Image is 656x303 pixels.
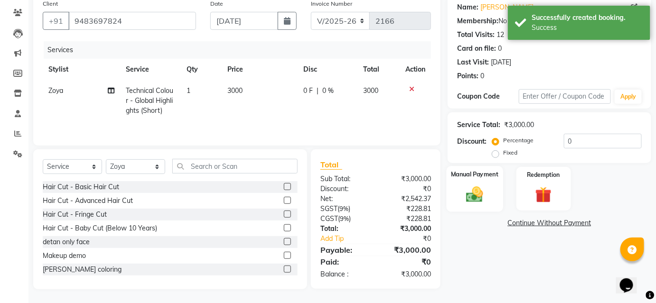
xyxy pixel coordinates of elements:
[457,16,498,26] div: Membership:
[303,86,313,96] span: 0 F
[375,256,438,267] div: ₹0
[457,137,487,147] div: Discount:
[43,182,119,192] div: Hair Cut - Basic Hair Cut
[187,86,191,95] span: 1
[519,89,611,104] input: Enter Offer / Coupon Code
[375,204,438,214] div: ₹228.81
[386,234,438,244] div: ₹0
[339,205,348,212] span: 9%
[616,265,647,294] iframe: chat widget
[320,160,342,170] span: Total
[457,30,495,40] div: Total Visits:
[313,234,386,244] a: Add Tip
[503,136,534,145] label: Percentage
[227,86,243,95] span: 3000
[457,44,496,54] div: Card on file:
[317,86,319,96] span: |
[480,2,534,12] a: [PERSON_NAME]
[375,269,438,279] div: ₹3,000.00
[48,86,63,95] span: Zoya
[313,224,376,234] div: Total:
[457,92,519,101] div: Coupon Code
[43,196,133,206] div: Hair Cut - Advanced Hair Cut
[461,184,488,204] img: _cash.svg
[504,120,534,130] div: ₹3,000.00
[172,159,298,174] input: Search or Scan
[527,171,560,179] label: Redemption
[451,170,498,179] label: Manual Payment
[375,244,438,256] div: ₹3,000.00
[457,57,489,67] div: Last Visit:
[313,269,376,279] div: Balance :
[375,224,438,234] div: ₹3,000.00
[320,214,338,223] span: CGST
[181,59,222,80] th: Qty
[313,256,376,267] div: Paid:
[298,59,357,80] th: Disc
[43,210,107,220] div: Hair Cut - Fringe Cut
[43,12,69,30] button: +91
[491,57,511,67] div: [DATE]
[450,218,649,228] a: Continue Without Payment
[320,204,337,213] span: SGST
[126,86,173,115] span: Technical Colour - Global Highlights (Short)
[68,12,196,30] input: Search by Name/Mobile/Email/Code
[313,194,376,204] div: Net:
[43,59,120,80] th: Stylist
[340,215,349,222] span: 9%
[532,13,643,23] div: Successfully created booking.
[457,2,478,12] div: Name:
[313,184,376,194] div: Discount:
[375,194,438,204] div: ₹2,542.37
[313,244,376,256] div: Payable:
[222,59,298,80] th: Price
[375,184,438,194] div: ₹0
[457,16,642,26] div: No Active Membership
[615,90,642,104] button: Apply
[322,86,334,96] span: 0 %
[375,214,438,224] div: ₹228.81
[532,23,643,33] div: Success
[480,71,484,81] div: 0
[120,59,181,80] th: Service
[43,237,90,247] div: detan only face
[400,59,431,80] th: Action
[375,174,438,184] div: ₹3,000.00
[358,59,400,80] th: Total
[503,148,517,157] label: Fixed
[498,44,502,54] div: 0
[457,71,478,81] div: Points:
[457,120,500,130] div: Service Total:
[313,204,376,214] div: ( )
[313,174,376,184] div: Sub Total:
[313,214,376,224] div: ( )
[43,223,157,233] div: Hair Cut - Baby Cut (Below 10 Years)
[44,41,438,59] div: Services
[43,251,86,261] div: Makeup demo
[530,185,557,205] img: _gift.svg
[364,86,379,95] span: 3000
[497,30,504,40] div: 12
[43,265,122,275] div: [PERSON_NAME] coloring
